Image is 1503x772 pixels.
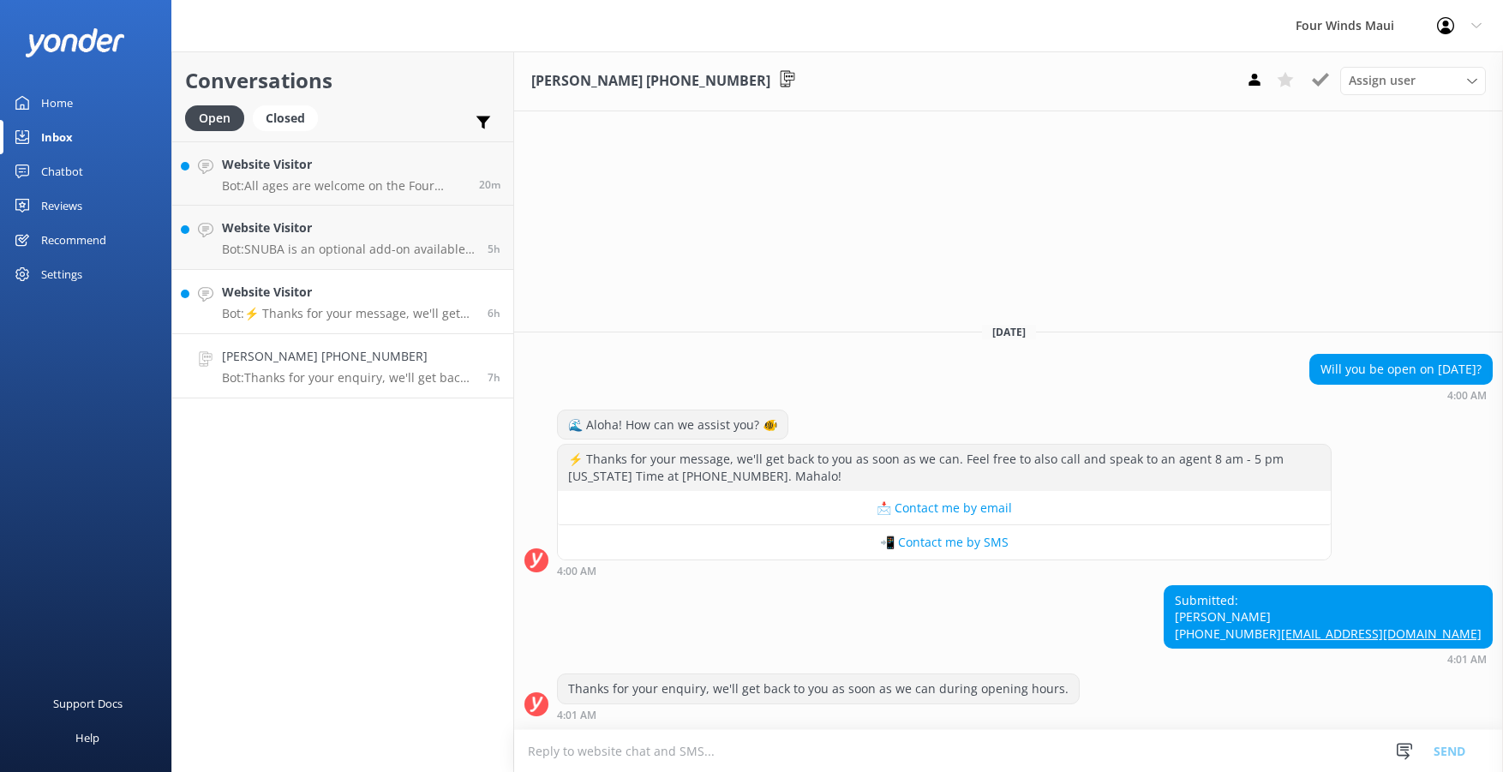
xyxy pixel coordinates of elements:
h4: [PERSON_NAME] [PHONE_NUMBER] [222,347,475,366]
a: Website VisitorBot:SNUBA is an optional add-on available for $75 per person, payable directly to ... [172,206,513,270]
div: Settings [41,257,82,291]
strong: 4:01 AM [1447,655,1487,665]
div: Support Docs [53,686,123,721]
span: Assign user [1349,71,1416,90]
div: 04:01am 11-Aug-2025 (UTC -10:00) Pacific/Honolulu [557,709,1080,721]
span: 04:29am 11-Aug-2025 (UTC -10:00) Pacific/Honolulu [488,306,500,320]
h3: [PERSON_NAME] [PHONE_NUMBER] [531,70,770,93]
span: 04:01am 11-Aug-2025 (UTC -10:00) Pacific/Honolulu [488,370,500,385]
a: Website VisitorBot:⚡ Thanks for your message, we'll get back to you as soon as we can. Feel free ... [172,270,513,334]
div: ⚡ Thanks for your message, we'll get back to you as soon as we can. Feel free to also call and sp... [558,445,1331,490]
div: Help [75,721,99,755]
a: Closed [253,108,326,127]
div: 04:00am 11-Aug-2025 (UTC -10:00) Pacific/Honolulu [1309,389,1493,401]
strong: 4:01 AM [557,710,596,721]
div: Will you be open on [DATE]? [1310,355,1492,384]
div: Assign User [1340,67,1486,94]
a: Website VisitorBot:All ages are welcome on the Four Winds, so you can bring infants on the tour.20m [172,141,513,206]
h4: Website Visitor [222,218,475,237]
div: Home [41,86,73,120]
div: Chatbot [41,154,83,189]
span: 06:28am 11-Aug-2025 (UTC -10:00) Pacific/Honolulu [488,242,500,256]
button: 📩 Contact me by email [558,491,1331,525]
div: Closed [253,105,318,131]
div: 🌊 Aloha! How can we assist you? 🐠 [558,410,787,440]
p: Bot: SNUBA is an optional add-on available for $75 per person, payable directly to the instructor... [222,242,475,257]
p: Bot: All ages are welcome on the Four Winds, so you can bring infants on the tour. [222,178,466,194]
img: yonder-white-logo.png [26,28,124,57]
h4: Website Visitor [222,283,475,302]
span: 11:08am 11-Aug-2025 (UTC -10:00) Pacific/Honolulu [479,177,500,192]
p: Bot: Thanks for your enquiry, we'll get back to you as soon as we can during opening hours. [222,370,475,386]
strong: 4:00 AM [1447,391,1487,401]
a: Open [185,108,253,127]
h2: Conversations [185,64,500,97]
div: Thanks for your enquiry, we'll get back to you as soon as we can during opening hours. [558,674,1079,703]
div: Recommend [41,223,106,257]
a: [EMAIL_ADDRESS][DOMAIN_NAME] [1281,625,1482,642]
a: [PERSON_NAME] [PHONE_NUMBER]Bot:Thanks for your enquiry, we'll get back to you as soon as we can ... [172,334,513,398]
div: Reviews [41,189,82,223]
button: 📲 Contact me by SMS [558,525,1331,560]
div: Submitted: [PERSON_NAME] [PHONE_NUMBER] [1165,586,1492,649]
div: 04:00am 11-Aug-2025 (UTC -10:00) Pacific/Honolulu [557,565,1332,577]
strong: 4:00 AM [557,566,596,577]
h4: Website Visitor [222,155,466,174]
div: 04:01am 11-Aug-2025 (UTC -10:00) Pacific/Honolulu [1164,653,1493,665]
p: Bot: ⚡ Thanks for your message, we'll get back to you as soon as we can. Feel free to also call a... [222,306,475,321]
div: Inbox [41,120,73,154]
div: Open [185,105,244,131]
span: [DATE] [982,325,1036,339]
